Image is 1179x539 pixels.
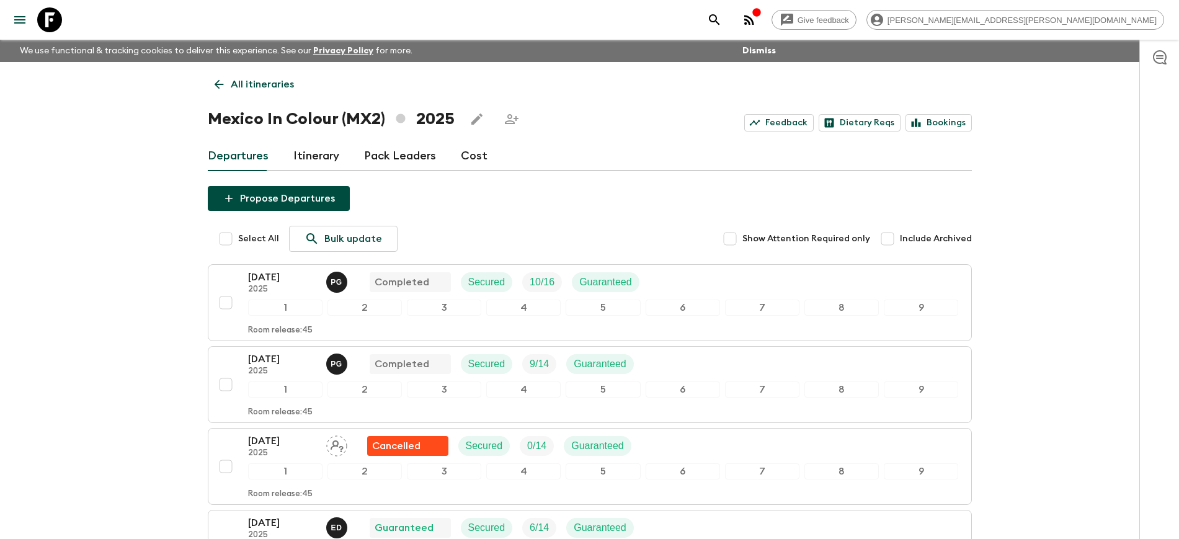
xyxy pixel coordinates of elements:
[739,42,779,60] button: Dismiss
[566,381,640,398] div: 5
[248,515,316,530] p: [DATE]
[579,275,632,290] p: Guaranteed
[375,520,434,535] p: Guaranteed
[461,141,487,171] a: Cost
[772,10,856,30] a: Give feedback
[248,408,313,417] p: Room release: 45
[458,436,510,456] div: Secured
[324,231,382,246] p: Bulk update
[804,381,879,398] div: 8
[248,285,316,295] p: 2025
[331,523,342,533] p: E D
[15,40,417,62] p: We use functional & tracking cookies to deliver this experience. See our for more.
[819,114,901,131] a: Dietary Reqs
[248,448,316,458] p: 2025
[905,114,972,131] a: Bookings
[289,226,398,252] a: Bulk update
[646,300,720,316] div: 6
[486,463,561,479] div: 4
[208,428,972,505] button: [DATE]2025Assign pack leaderFlash Pack cancellationSecuredTrip FillGuaranteed123456789Room releas...
[804,300,879,316] div: 8
[208,72,301,97] a: All itineraries
[326,275,350,285] span: Patricia Gutierrez
[466,439,503,453] p: Secured
[646,463,720,479] div: 6
[248,489,313,499] p: Room release: 45
[238,233,279,245] span: Select All
[248,463,323,479] div: 1
[884,300,958,316] div: 9
[530,520,549,535] p: 6 / 14
[461,518,513,538] div: Secured
[900,233,972,245] span: Include Archived
[486,300,561,316] div: 4
[884,381,958,398] div: 9
[248,352,316,367] p: [DATE]
[293,141,339,171] a: Itinerary
[522,518,556,538] div: Trip Fill
[725,463,799,479] div: 7
[725,381,799,398] div: 7
[461,272,513,292] div: Secured
[468,357,505,372] p: Secured
[530,275,554,290] p: 10 / 16
[248,434,316,448] p: [DATE]
[326,357,350,367] span: Patricia Gutierrez
[248,270,316,285] p: [DATE]
[208,264,972,341] button: [DATE]2025Patricia GutierrezCompletedSecuredTrip FillGuaranteed123456789Room release:45
[468,275,505,290] p: Secured
[804,463,879,479] div: 8
[881,16,1163,25] span: [PERSON_NAME][EMAIL_ADDRESS][PERSON_NAME][DOMAIN_NAME]
[248,367,316,376] p: 2025
[375,275,429,290] p: Completed
[520,436,554,456] div: Trip Fill
[208,346,972,423] button: [DATE]2025Patricia GutierrezCompletedSecuredTrip FillGuaranteed123456789Room release:45
[407,381,481,398] div: 3
[742,233,870,245] span: Show Attention Required only
[574,357,626,372] p: Guaranteed
[375,357,429,372] p: Completed
[530,357,549,372] p: 9 / 14
[566,300,640,316] div: 5
[7,7,32,32] button: menu
[327,381,402,398] div: 2
[702,7,727,32] button: search adventures
[465,107,489,131] button: Edit this itinerary
[791,16,856,25] span: Give feedback
[566,463,640,479] div: 5
[231,77,294,92] p: All itineraries
[646,381,720,398] div: 6
[326,521,350,531] span: Ernesto Deciga Alcàntara
[527,439,546,453] p: 0 / 14
[248,326,313,336] p: Room release: 45
[725,300,799,316] div: 7
[884,463,958,479] div: 9
[327,300,402,316] div: 2
[486,381,561,398] div: 4
[744,114,814,131] a: Feedback
[866,10,1164,30] div: [PERSON_NAME][EMAIL_ADDRESS][PERSON_NAME][DOMAIN_NAME]
[522,354,556,374] div: Trip Fill
[364,141,436,171] a: Pack Leaders
[468,520,505,535] p: Secured
[407,300,481,316] div: 3
[248,381,323,398] div: 1
[208,107,455,131] h1: Mexico In Colour (MX2) 2025
[522,272,562,292] div: Trip Fill
[407,463,481,479] div: 3
[208,186,350,211] button: Propose Departures
[326,517,350,538] button: ED
[574,520,626,535] p: Guaranteed
[372,439,420,453] p: Cancelled
[313,47,373,55] a: Privacy Policy
[248,300,323,316] div: 1
[571,439,624,453] p: Guaranteed
[367,436,448,456] div: Flash Pack cancellation
[208,141,269,171] a: Departures
[499,107,524,131] span: Share this itinerary
[326,439,347,449] span: Assign pack leader
[461,354,513,374] div: Secured
[327,463,402,479] div: 2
